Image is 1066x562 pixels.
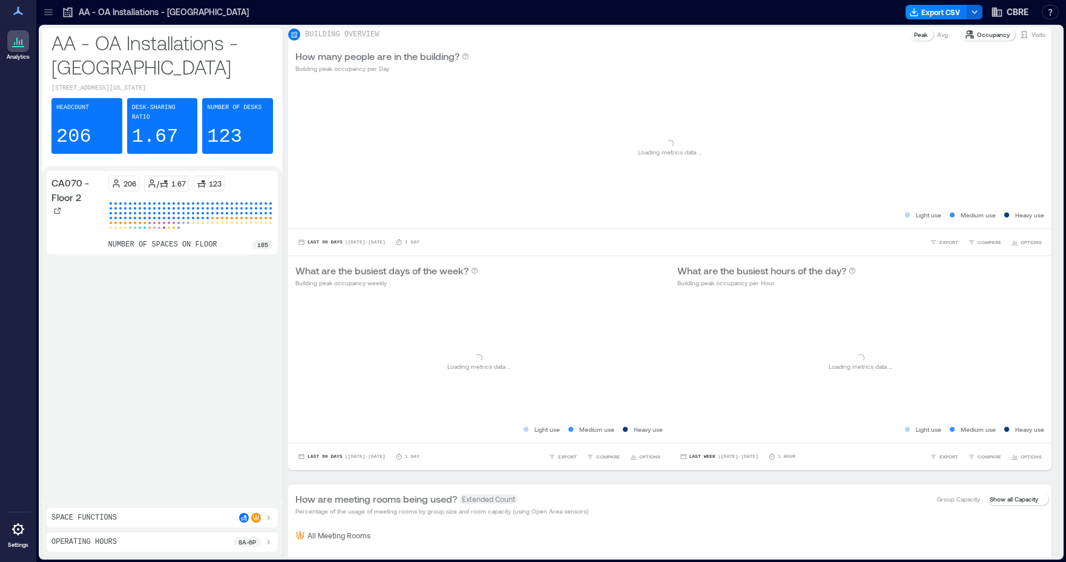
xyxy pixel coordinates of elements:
p: Occupancy [977,30,1010,39]
span: COMPARE [596,453,620,460]
p: What are the busiest days of the week? [295,263,469,278]
p: BUILDING OVERVIEW [305,30,379,39]
p: Loading metrics data ... [829,362,892,371]
p: Medium use [961,425,996,434]
p: 123 [207,125,242,149]
span: EXPORT [939,239,958,246]
p: Number of Desks [207,103,262,113]
p: Loading metrics data ... [447,362,511,371]
button: Last 90 Days |[DATE]-[DATE] [295,236,388,248]
p: Avg [937,30,948,39]
p: How are meeting rooms being used? [295,492,457,506]
a: Analytics [3,27,33,64]
button: EXPORT [546,451,579,463]
button: EXPORT [927,236,961,248]
p: Space Functions [51,513,117,523]
p: Building peak occupancy per Hour [677,278,856,288]
p: 1.67 [132,125,179,149]
p: Desk-sharing ratio [132,103,193,122]
p: Settings [8,541,28,549]
button: Export CSV [906,5,967,19]
span: OPTIONS [639,453,660,460]
p: Heavy use [1015,210,1044,220]
p: Show all Capacity [990,494,1038,504]
p: All Meeting Rooms [308,531,370,540]
p: 185 [257,240,268,250]
p: Group Capacity [937,494,980,504]
p: Analytics [7,53,30,61]
span: CBRE [1007,6,1028,18]
p: Peak [914,30,927,39]
span: COMPARE [978,239,1001,246]
span: COMPARE [978,453,1001,460]
p: Operating Hours [51,537,117,547]
p: 206 [123,179,136,188]
p: Light use [916,425,941,434]
p: / [157,179,159,188]
p: How many people are in the building? [295,49,459,64]
span: OPTIONS [1021,453,1042,460]
p: CA070 - Floor 2 [51,176,104,205]
p: Percentage of the usage of meeting rooms by group size and room capacity (using Open Area sensors) [295,506,588,516]
p: 1 Day [405,239,419,246]
span: OPTIONS [1021,239,1042,246]
p: 8a - 6p [239,537,256,547]
p: Heavy use [1015,425,1044,434]
p: 206 [56,125,91,149]
p: Medium use [579,425,614,434]
button: EXPORT [927,451,961,463]
button: OPTIONS [1008,451,1044,463]
p: Headcount [56,103,89,113]
button: OPTIONS [627,451,663,463]
p: [STREET_ADDRESS][US_STATE] [51,84,273,93]
span: Extended Count [459,494,518,504]
button: OPTIONS [1008,236,1044,248]
span: EXPORT [558,453,577,460]
p: What are the busiest hours of the day? [677,263,846,278]
p: Light use [535,425,560,434]
button: COMPARE [966,451,1004,463]
button: CBRE [987,2,1032,22]
p: Loading metrics data ... [638,147,702,157]
button: COMPARE [584,451,622,463]
p: number of spaces on floor [108,240,217,250]
p: AA - OA Installations - [GEOGRAPHIC_DATA] [51,30,273,79]
p: 123 [209,179,222,188]
p: Building peak occupancy per Day [295,64,469,73]
p: Visits [1031,30,1045,39]
p: 1 Day [405,453,419,460]
p: AA - OA Installations - [GEOGRAPHIC_DATA] [79,6,249,18]
a: Settings [4,515,33,552]
p: Medium use [961,210,996,220]
span: EXPORT [939,453,958,460]
p: Building peak occupancy weekly [295,278,478,288]
button: COMPARE [966,236,1004,248]
button: Last 90 Days |[DATE]-[DATE] [295,451,388,463]
p: 1 Hour [778,453,795,460]
p: Heavy use [634,425,663,434]
p: Light use [916,210,941,220]
button: Last Week |[DATE]-[DATE] [677,451,761,463]
p: 1.67 [171,179,186,188]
